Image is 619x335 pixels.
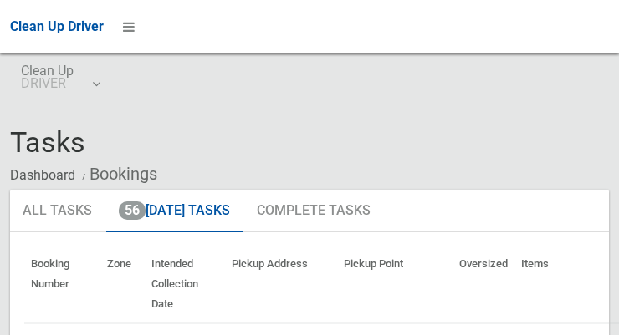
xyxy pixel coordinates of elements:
[10,167,75,183] a: Dashboard
[78,159,157,190] li: Bookings
[145,246,225,323] th: Intended Collection Date
[225,246,337,323] th: Pickup Address
[514,246,612,323] th: Items
[10,190,105,233] a: All Tasks
[21,64,99,89] span: Clean Up
[244,190,383,233] a: Complete Tasks
[337,246,453,323] th: Pickup Point
[100,246,145,323] th: Zone
[24,246,100,323] th: Booking Number
[10,53,110,107] a: Clean UpDRIVER
[453,246,514,323] th: Oversized
[10,125,85,159] span: Tasks
[10,18,104,34] span: Clean Up Driver
[10,14,104,39] a: Clean Up Driver
[119,201,146,220] span: 56
[106,190,243,233] a: 56[DATE] Tasks
[21,77,74,89] small: DRIVER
